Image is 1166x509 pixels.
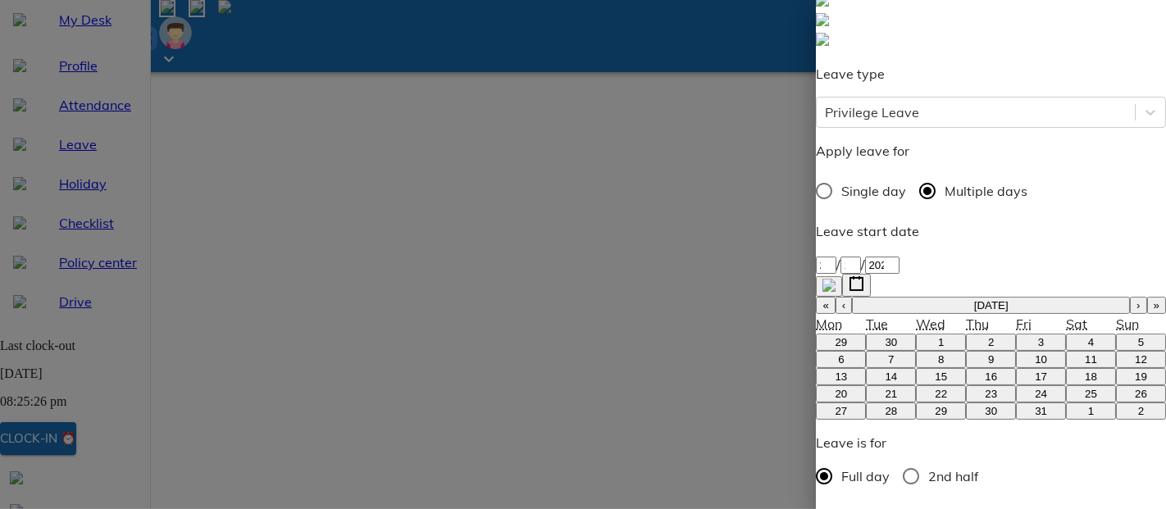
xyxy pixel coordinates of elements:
[888,353,894,366] abbr: 7 October 2025
[866,334,916,351] button: 30 September 2025
[1016,316,1032,332] abbr: Friday
[865,257,900,274] input: ----
[885,405,897,417] abbr: 28 October 2025
[885,370,897,383] abbr: 14 October 2025
[866,385,916,402] button: 21 October 2025
[966,316,989,332] abbr: Thursday
[1035,370,1047,383] abbr: 17 October 2025
[1135,353,1147,366] abbr: 12 October 2025
[1116,334,1166,351] button: 5 October 2025
[1135,388,1147,400] abbr: 26 October 2025
[816,433,1166,452] p: Leave is for
[928,466,978,486] span: 2nd half
[822,279,836,292] img: clearIcon.00697547.svg
[1016,334,1066,351] button: 3 October 2025
[816,174,1166,208] div: daytype
[966,402,1016,420] button: 30 October 2025
[916,316,945,332] abbr: Wednesday
[861,256,865,272] span: /
[816,13,829,26] img: defaultEmp.0e2b4d71.svg
[816,31,1166,51] a: Chinu . Sharma
[816,143,909,159] span: Apply leave for
[835,388,847,400] abbr: 20 October 2025
[966,385,1016,402] button: 23 October 2025
[816,297,835,314] button: «
[1116,402,1166,420] button: 2 November 2025
[835,370,847,383] abbr: 13 October 2025
[841,181,906,201] span: Single day
[1066,351,1116,368] button: 11 October 2025
[816,402,866,420] button: 27 October 2025
[966,368,1016,385] button: 16 October 2025
[816,221,1166,241] p: Leave start date
[852,297,1130,314] button: [DATE]
[985,370,997,383] abbr: 16 October 2025
[988,336,994,348] abbr: 2 October 2025
[916,402,966,420] button: 29 October 2025
[916,385,966,402] button: 22 October 2025
[966,334,1016,351] button: 2 October 2025
[866,368,916,385] button: 14 October 2025
[916,351,966,368] button: 8 October 2025
[1016,368,1066,385] button: 17 October 2025
[1135,370,1147,383] abbr: 19 October 2025
[945,181,1027,201] span: Multiple days
[916,334,966,351] button: 1 October 2025
[1088,336,1094,348] abbr: 4 October 2025
[1116,368,1166,385] button: 19 October 2025
[1116,351,1166,368] button: 12 October 2025
[916,368,966,385] button: 15 October 2025
[1116,316,1139,332] abbr: Sunday
[1016,385,1066,402] button: 24 October 2025
[866,351,916,368] button: 7 October 2025
[1016,351,1066,368] button: 10 October 2025
[816,316,842,332] abbr: Monday
[1130,297,1146,314] button: ›
[841,466,890,486] span: Full day
[840,257,861,274] input: --
[1066,402,1116,420] button: 1 November 2025
[1116,385,1166,402] button: 26 October 2025
[988,353,994,366] abbr: 9 October 2025
[816,11,1166,31] a: Sumhr Admin
[835,336,847,348] abbr: 29 September 2025
[816,64,1166,84] p: Leave type
[1147,297,1166,314] button: »
[1066,334,1116,351] button: 4 October 2025
[1035,388,1047,400] abbr: 24 October 2025
[935,370,947,383] abbr: 15 October 2025
[838,353,844,366] abbr: 6 October 2025
[816,459,1166,493] div: Gender
[1035,405,1047,417] abbr: 31 October 2025
[1085,388,1097,400] abbr: 25 October 2025
[1138,336,1144,348] abbr: 5 October 2025
[836,256,840,272] span: /
[836,297,852,314] button: ‹
[1085,370,1097,383] abbr: 18 October 2025
[825,102,919,122] div: Privilege Leave
[885,336,897,348] abbr: 30 September 2025
[816,385,866,402] button: 20 October 2025
[935,388,947,400] abbr: 22 October 2025
[966,351,1016,368] button: 9 October 2025
[866,402,916,420] button: 28 October 2025
[835,405,847,417] abbr: 27 October 2025
[938,336,944,348] abbr: 1 October 2025
[816,33,829,46] img: defaultEmp.0e2b4d71.svg
[1085,353,1097,366] abbr: 11 October 2025
[816,368,866,385] button: 13 October 2025
[1088,405,1094,417] abbr: 1 November 2025
[866,316,888,332] abbr: Tuesday
[1138,405,1144,417] abbr: 2 November 2025
[985,388,997,400] abbr: 23 October 2025
[885,388,897,400] abbr: 21 October 2025
[938,353,944,366] abbr: 8 October 2025
[1038,336,1044,348] abbr: 3 October 2025
[1035,353,1047,366] abbr: 10 October 2025
[1066,316,1087,332] abbr: Saturday
[816,257,836,274] input: --
[1016,402,1066,420] button: 31 October 2025
[985,405,997,417] abbr: 30 October 2025
[816,351,866,368] button: 6 October 2025
[1066,368,1116,385] button: 18 October 2025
